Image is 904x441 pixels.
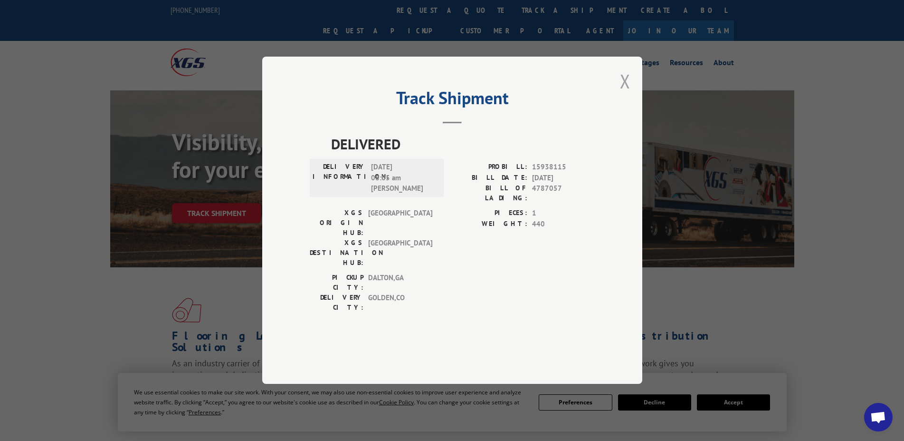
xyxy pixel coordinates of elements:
[368,273,432,293] span: DALTON , GA
[310,91,595,109] h2: Track Shipment
[310,273,363,293] label: PICKUP CITY:
[310,293,363,313] label: DELIVERY CITY:
[532,162,595,173] span: 15938115
[532,219,595,230] span: 440
[368,238,432,268] span: [GEOGRAPHIC_DATA]
[313,162,366,195] label: DELIVERY INFORMATION:
[452,184,527,204] label: BILL OF LADING:
[532,173,595,184] span: [DATE]
[532,184,595,204] span: 4787057
[864,403,893,431] div: Open chat
[532,208,595,219] span: 1
[368,293,432,313] span: GOLDEN , CO
[371,162,435,195] span: [DATE] 08:05 am [PERSON_NAME]
[452,173,527,184] label: BILL DATE:
[452,219,527,230] label: WEIGHT:
[331,134,595,155] span: DELIVERED
[452,162,527,173] label: PROBILL:
[310,208,363,238] label: XGS ORIGIN HUB:
[310,238,363,268] label: XGS DESTINATION HUB:
[620,69,630,94] button: Close modal
[452,208,527,219] label: PIECES:
[368,208,432,238] span: [GEOGRAPHIC_DATA]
